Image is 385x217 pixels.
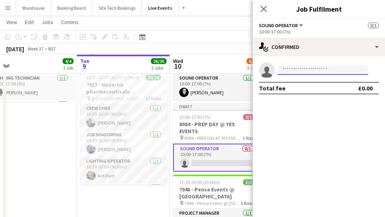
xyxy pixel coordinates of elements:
span: 16:30-02:00 (9h30m) (Wed) [86,75,139,80]
span: 0/1 [368,23,379,28]
span: Sound Operator [259,23,298,28]
span: 9 [79,62,89,71]
span: 4/4 [63,58,73,64]
span: Week 37 [26,46,45,52]
span: 26/26 [151,58,166,64]
span: 3/3 [243,179,254,185]
button: Warehouse [16,0,51,16]
span: Jobs [42,19,53,26]
div: 2 Jobs [151,65,166,71]
div: [DATE] [6,45,24,53]
h3: 8084 - PREP DAY @ YES EVENTS [173,121,260,135]
div: BST [48,46,56,52]
app-card-role: Sound Operator1/110:00-17:00 (7h)[PERSON_NAME] [173,74,260,100]
app-job-card: 16:30-02:00 (9h30m) (Wed)24/247917 - Novartis pharmaceuticals Corporation @ [GEOGRAPHIC_DATA] @ [... [80,70,167,185]
app-card-role: Sound Operator0/110:00-17:00 (7h) [173,144,260,172]
span: @ [GEOGRAPHIC_DATA] - 7917 [91,95,145,101]
app-job-card: Draft10:00-17:00 (7h)0/18084 - PREP DAY @ YES EVENTS 8084 - PREP DAY AT YES EVENTS1 RoleSound Ope... [173,103,260,172]
div: £0.00 [358,84,373,92]
button: Booking Board [51,0,93,16]
h3: Job Fulfilment [253,4,385,14]
span: Tue [80,57,89,64]
div: 3 Jobs [247,65,259,71]
a: Edit [22,17,37,27]
span: 10 [172,62,183,71]
h3: 7917 - Novartis pharmaceuticals Corporation @ [GEOGRAPHIC_DATA] [80,81,167,95]
a: Jobs [38,17,56,27]
span: 1 Role [243,135,254,141]
span: 0/1 [243,114,254,120]
div: Draft [173,103,260,109]
span: 6/7 [247,58,257,64]
h3: 7946 - Pensa Events @ [GEOGRAPHIC_DATA] [173,186,260,200]
span: 7946 - Pensa Events @ [GEOGRAPHIC_DATA] [184,200,241,206]
app-card-role: Lighting Operator1/116:30-02:00 (9h30m)Ant Punt [80,157,167,183]
span: 10:00-17:00 (7h) [179,114,211,120]
span: Comms [61,19,79,26]
span: 24/24 [145,75,161,80]
div: 10:00-17:00 (7h) [259,29,379,35]
span: Wed [173,57,183,64]
div: 1 Job [63,65,73,71]
span: 8084 - PREP DAY AT YES EVENTS [184,135,243,141]
a: View [3,17,20,27]
div: Total fee [259,84,285,92]
a: Comms [58,17,82,27]
span: 17:30-20:00 (2h30m) [179,179,220,185]
app-card-role: Job Shadowing1/116:30-02:00 (9h30m)[PERSON_NAME] [80,130,167,157]
button: Live Events [142,0,179,16]
button: Sound Operator [259,23,304,28]
app-card-role: Crew Chief1/116:30-02:00 (9h30m)[PERSON_NAME] [80,104,167,130]
button: Site Tech Bookings [93,0,142,16]
div: Confirmed [253,38,385,56]
span: View [6,19,17,26]
span: Edit [25,19,34,26]
span: 3 Roles [241,200,254,206]
span: 12 Roles [145,95,161,101]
